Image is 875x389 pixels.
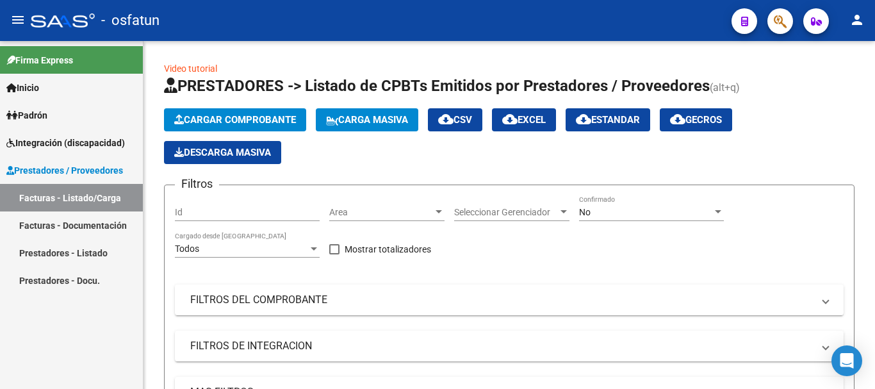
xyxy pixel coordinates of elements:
mat-expansion-panel-header: FILTROS DE INTEGRACION [175,331,844,361]
mat-icon: cloud_download [670,112,685,127]
span: Inicio [6,81,39,95]
button: Carga Masiva [316,108,418,131]
app-download-masive: Descarga masiva de comprobantes (adjuntos) [164,141,281,164]
button: Descarga Masiva [164,141,281,164]
span: Seleccionar Gerenciador [454,207,558,218]
button: EXCEL [492,108,556,131]
mat-icon: cloud_download [576,112,591,127]
mat-icon: cloud_download [502,112,518,127]
span: Cargar Comprobante [174,114,296,126]
span: Padrón [6,108,47,122]
button: Cargar Comprobante [164,108,306,131]
span: Area [329,207,433,218]
button: Gecros [660,108,732,131]
span: Gecros [670,114,722,126]
mat-expansion-panel-header: FILTROS DEL COMPROBANTE [175,285,844,315]
span: Mostrar totalizadores [345,242,431,257]
span: PRESTADORES -> Listado de CPBTs Emitidos por Prestadores / Proveedores [164,77,710,95]
mat-icon: cloud_download [438,112,454,127]
span: Integración (discapacidad) [6,136,125,150]
div: Open Intercom Messenger [831,345,862,376]
span: Carga Masiva [326,114,408,126]
mat-panel-title: FILTROS DEL COMPROBANTE [190,293,813,307]
button: CSV [428,108,482,131]
span: Prestadores / Proveedores [6,163,123,178]
span: No [579,207,591,217]
mat-icon: menu [10,12,26,28]
span: - osfatun [101,6,159,35]
button: Estandar [566,108,650,131]
span: Descarga Masiva [174,147,271,158]
span: EXCEL [502,114,546,126]
span: Todos [175,244,199,254]
span: (alt+q) [710,81,740,94]
mat-panel-title: FILTROS DE INTEGRACION [190,339,813,353]
span: Estandar [576,114,640,126]
h3: Filtros [175,175,219,193]
span: Firma Express [6,53,73,67]
a: Video tutorial [164,63,217,74]
span: CSV [438,114,472,126]
mat-icon: person [849,12,865,28]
